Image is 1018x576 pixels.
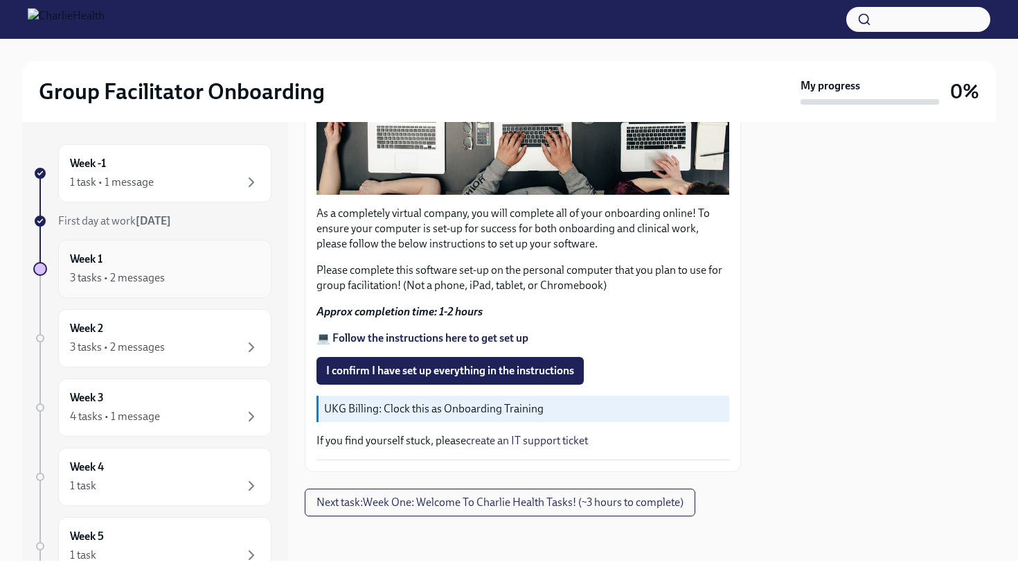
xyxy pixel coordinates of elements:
h6: Week 3 [70,390,104,405]
h6: Week 1 [70,252,102,267]
a: Week 51 task [33,517,271,575]
a: Week 23 tasks • 2 messages [33,309,271,367]
div: 1 task [70,478,96,494]
p: Please complete this software set-up on the personal computer that you plan to use for group faci... [316,263,729,293]
button: Next task:Week One: Welcome To Charlie Health Tasks! (~3 hours to complete) [305,489,695,516]
div: 1 task [70,548,96,563]
strong: [DATE] [136,214,171,227]
a: Week 41 task [33,448,271,506]
h6: Week 5 [70,529,104,544]
a: 💻 Follow the instructions here to get set up [316,331,528,344]
a: Week 13 tasks • 2 messages [33,240,271,298]
h2: Group Facilitator Onboarding [39,78,325,105]
h6: Week 2 [70,321,103,336]
div: 3 tasks • 2 messages [70,340,165,355]
p: UKG Billing: Clock this as Onboarding Training [324,401,724,417]
div: 3 tasks • 2 messages [70,270,165,286]
a: Week -11 task • 1 message [33,144,271,202]
h6: Week 4 [70,460,104,475]
p: If you find yourself stuck, please [316,433,729,448]
a: Week 34 tasks • 1 message [33,378,271,437]
p: As a completely virtual company, you will complete all of your onboarding online! To ensure your ... [316,206,729,252]
div: 4 tasks • 1 message [70,409,160,424]
strong: Approx completion time: 1-2 hours [316,305,483,318]
span: Next task : Week One: Welcome To Charlie Health Tasks! (~3 hours to complete) [316,496,684,509]
span: I confirm I have set up everything in the instructions [326,364,574,378]
img: CharlieHealth [28,8,105,30]
button: I confirm I have set up everything in the instructions [316,357,584,385]
a: create an IT support ticket [466,434,588,447]
span: First day at work [58,214,171,227]
a: First day at work[DATE] [33,213,271,229]
strong: My progress [801,78,860,94]
h6: Week -1 [70,156,106,171]
h3: 0% [950,79,979,104]
div: 1 task • 1 message [70,175,154,190]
